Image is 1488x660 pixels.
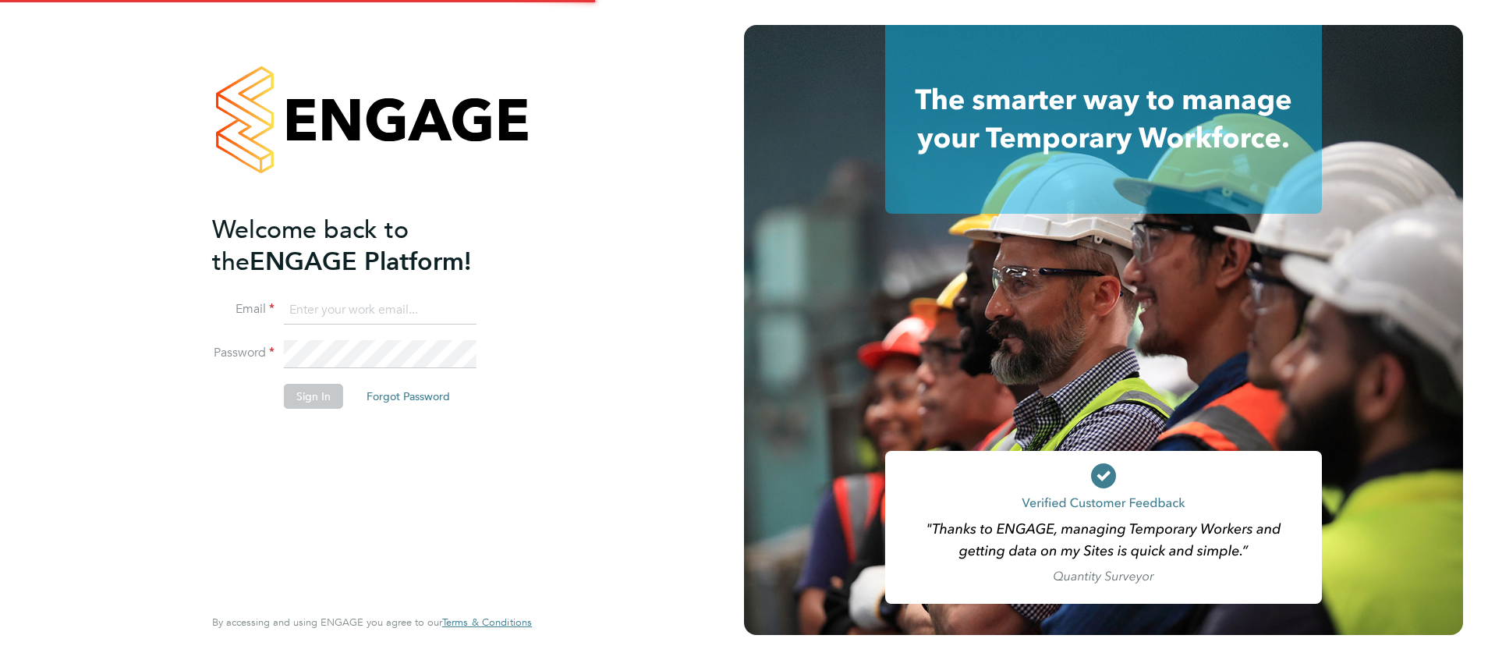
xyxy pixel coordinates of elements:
button: Forgot Password [354,384,462,409]
label: Password [212,345,275,361]
label: Email [212,301,275,318]
span: Welcome back to the [212,215,409,277]
span: Terms & Conditions [442,616,532,629]
span: By accessing and using ENGAGE you agree to our [212,616,532,629]
button: Sign In [284,384,343,409]
input: Enter your work email... [284,296,477,325]
a: Terms & Conditions [442,616,532,629]
h2: ENGAGE Platform! [212,214,516,278]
